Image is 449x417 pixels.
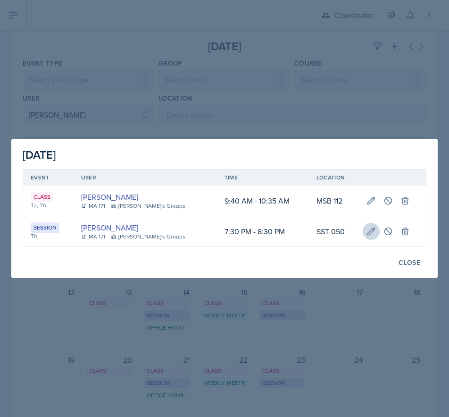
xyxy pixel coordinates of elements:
div: [PERSON_NAME]'s Groups [111,202,185,210]
td: 9:40 AM - 10:35 AM [217,186,309,216]
th: User [74,170,217,186]
td: MSB 112 [309,186,359,216]
div: Tu, Th [31,201,66,210]
td: 7:30 PM - 8:30 PM [217,216,309,247]
div: Class [31,192,53,202]
div: MA 171 [81,202,105,210]
a: [PERSON_NAME] [81,191,138,203]
button: Close [392,255,426,271]
div: [DATE] [23,146,426,163]
th: Event [23,170,74,186]
div: MA 171 [81,232,105,241]
div: Session [31,222,59,233]
a: [PERSON_NAME] [81,222,138,233]
th: Time [217,170,309,186]
div: Th [31,232,66,240]
div: Close [399,259,420,266]
div: [PERSON_NAME]'s Groups [111,232,185,241]
td: SST 050 [309,216,359,247]
th: Location [309,170,359,186]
